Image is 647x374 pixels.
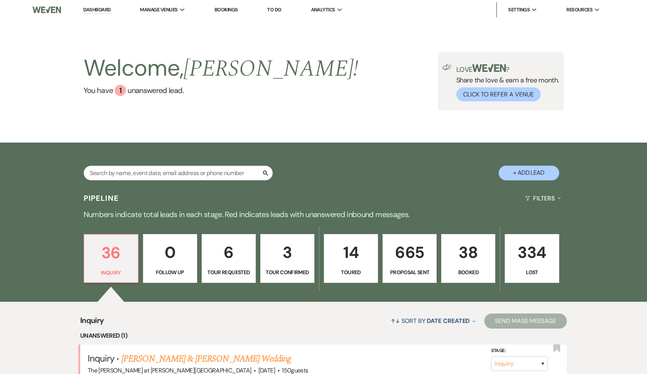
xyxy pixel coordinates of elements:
[89,240,133,265] p: 36
[329,268,373,276] p: Toured
[387,240,432,265] p: 665
[441,234,495,283] a: 38Booked
[510,240,554,265] p: 334
[391,317,400,325] span: ↑↓
[80,315,104,331] span: Inquiry
[329,240,373,265] p: 14
[84,85,359,96] a: You have 1 unanswered lead.
[484,313,567,329] button: Send Mass Message
[265,268,310,276] p: Tour Confirmed
[89,268,133,277] p: Inquiry
[472,64,506,72] img: weven-logo-green.svg
[452,64,559,101] div: Share the love & earn a free month.
[207,240,251,265] p: 6
[202,234,256,283] a: 6Tour Requested
[508,6,530,14] span: Settings
[121,352,291,366] a: [PERSON_NAME] & [PERSON_NAME] Wedding
[505,234,559,283] a: 334Lost
[456,87,541,101] button: Click to Refer a Venue
[140,6,177,14] span: Manage Venues
[33,2,61,18] img: Weven Logo
[84,52,359,85] h2: Welcome,
[207,268,251,276] p: Tour Requested
[311,6,335,14] span: Analytics
[491,346,548,355] label: Stage:
[446,268,490,276] p: Booked
[566,6,593,14] span: Resources
[215,6,238,13] a: Bookings
[260,234,314,283] a: 3Tour Confirmed
[148,240,192,265] p: 0
[388,311,479,331] button: Sort By Date Created
[143,234,197,283] a: 0Follow Up
[265,240,310,265] p: 3
[446,240,490,265] p: 38
[88,352,114,364] span: Inquiry
[267,6,281,13] a: To Do
[456,64,559,73] p: Love ?
[499,166,559,180] button: + Add Lead
[84,166,273,180] input: Search by name, event date, email address or phone number
[442,64,452,70] img: loud-speaker-illustration.svg
[83,6,110,14] a: Dashboard
[324,234,378,283] a: 14Toured
[84,193,119,203] h3: Pipeline
[387,268,432,276] p: Proposal Sent
[184,51,358,86] span: [PERSON_NAME] !
[522,188,563,208] button: Filters
[51,208,596,220] p: Numbers indicate total leads in each stage. Red indicates leads with unanswered inbound messages.
[115,85,126,96] div: 1
[427,317,470,325] span: Date Created
[148,268,192,276] p: Follow Up
[80,331,567,341] li: Unanswered (1)
[84,234,138,283] a: 36Inquiry
[383,234,437,283] a: 665Proposal Sent
[510,268,554,276] p: Lost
